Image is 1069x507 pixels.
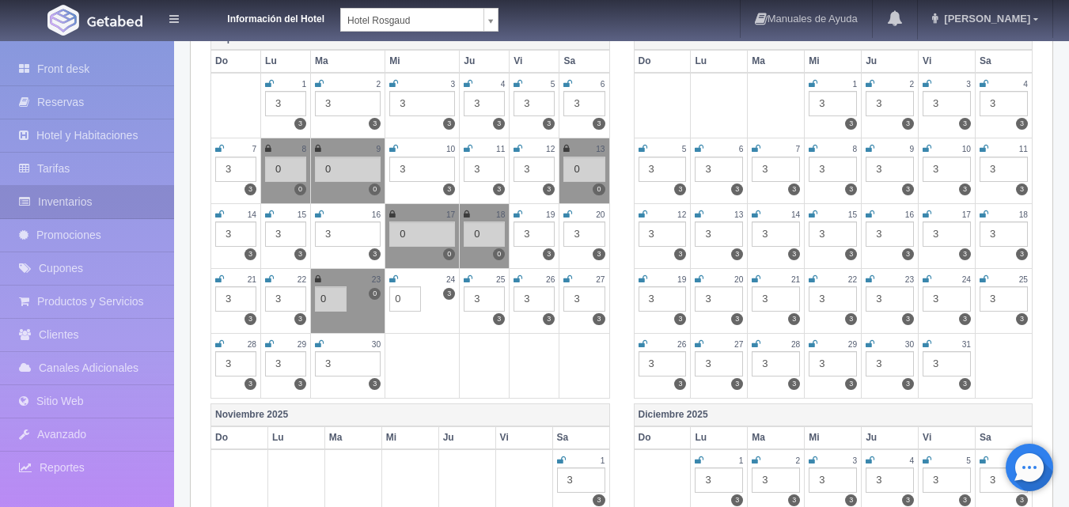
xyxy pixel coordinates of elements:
[563,91,605,116] div: 3
[677,275,686,284] small: 19
[551,80,555,89] small: 5
[695,351,743,376] div: 3
[593,118,605,130] label: 3
[809,157,857,182] div: 3
[389,157,455,182] div: 3
[866,351,914,376] div: 3
[464,286,505,312] div: 3
[248,340,256,349] small: 28
[514,221,555,247] div: 3
[294,184,306,195] label: 0
[902,248,914,260] label: 3
[791,210,800,219] small: 14
[47,5,79,36] img: Getabed
[1019,145,1028,153] small: 11
[87,15,142,27] img: Getabed
[796,456,801,465] small: 2
[962,210,971,219] small: 17
[446,145,455,153] small: 10
[805,426,862,449] th: Mi
[372,340,381,349] small: 30
[739,456,744,465] small: 1
[340,8,498,32] a: Hotel Rosgaud
[211,50,261,73] th: Do
[1019,210,1028,219] small: 18
[265,351,306,376] div: 3
[315,157,381,182] div: 0
[510,50,559,73] th: Vi
[919,426,976,449] th: Vi
[731,378,743,390] label: 3
[1016,494,1028,506] label: 3
[324,426,381,449] th: Ma
[639,157,687,182] div: 3
[298,275,306,284] small: 22
[267,426,324,449] th: Lu
[563,157,605,182] div: 0
[752,351,800,376] div: 3
[369,378,381,390] label: 3
[377,145,381,153] small: 9
[1023,80,1028,89] small: 4
[691,426,748,449] th: Lu
[464,221,505,247] div: 0
[301,80,306,89] small: 1
[959,184,971,195] label: 3
[596,275,605,284] small: 27
[265,221,306,247] div: 3
[848,275,857,284] small: 22
[866,91,914,116] div: 3
[731,494,743,506] label: 3
[752,221,800,247] div: 3
[845,184,857,195] label: 3
[377,80,381,89] small: 2
[853,456,858,465] small: 3
[298,340,306,349] small: 29
[866,286,914,312] div: 3
[748,50,805,73] th: Ma
[845,313,857,325] label: 3
[866,157,914,182] div: 3
[493,313,505,325] label: 3
[596,145,605,153] small: 13
[215,157,256,182] div: 3
[866,221,914,247] div: 3
[695,467,743,493] div: 3
[596,210,605,219] small: 20
[294,313,306,325] label: 3
[940,13,1030,25] span: [PERSON_NAME]
[923,91,971,116] div: 3
[748,426,805,449] th: Ma
[845,378,857,390] label: 3
[546,210,555,219] small: 19
[731,248,743,260] label: 3
[674,248,686,260] label: 3
[215,351,256,376] div: 3
[1016,248,1028,260] label: 3
[845,248,857,260] label: 3
[369,288,381,300] label: 0
[601,80,605,89] small: 6
[198,8,324,26] dt: Información del Hotel
[514,286,555,312] div: 3
[245,378,256,390] label: 3
[381,426,438,449] th: Mi
[674,378,686,390] label: 3
[980,157,1028,182] div: 3
[315,351,381,376] div: 3
[976,426,1033,449] th: Sa
[495,426,552,449] th: Vi
[905,275,914,284] small: 23
[788,378,800,390] label: 3
[902,184,914,195] label: 3
[739,145,744,153] small: 6
[962,145,971,153] small: 10
[443,288,455,300] label: 3
[845,118,857,130] label: 3
[731,313,743,325] label: 3
[552,426,609,449] th: Sa
[294,118,306,130] label: 3
[543,313,555,325] label: 3
[959,118,971,130] label: 3
[294,248,306,260] label: 3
